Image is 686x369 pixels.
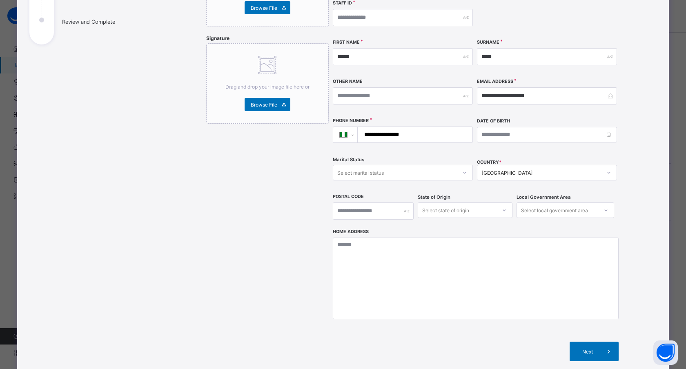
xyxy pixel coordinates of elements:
[333,229,369,234] label: Home Address
[653,340,678,365] button: Open asap
[418,194,450,200] span: State of Origin
[251,5,277,11] span: Browse File
[477,79,513,84] label: Email Address
[517,194,571,200] span: Local Government Area
[521,202,588,218] div: Select local government area
[333,118,369,123] label: Phone Number
[333,0,352,6] label: Staff ID
[333,40,360,45] label: First Name
[333,79,363,84] label: Other Name
[576,349,599,355] span: Next
[225,84,310,90] span: Drag and drop your image file here or
[481,170,602,176] div: [GEOGRAPHIC_DATA]
[422,202,469,218] div: Select state of origin
[477,118,510,124] label: Date of Birth
[333,194,364,199] label: Postal Code
[477,40,499,45] label: Surname
[333,157,364,162] span: Marital Status
[206,35,229,41] span: Signature
[206,43,329,124] div: Drag and drop your image file here orBrowse File
[337,165,384,180] div: Select marital status
[477,160,501,165] span: COUNTRY
[251,102,277,108] span: Browse File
